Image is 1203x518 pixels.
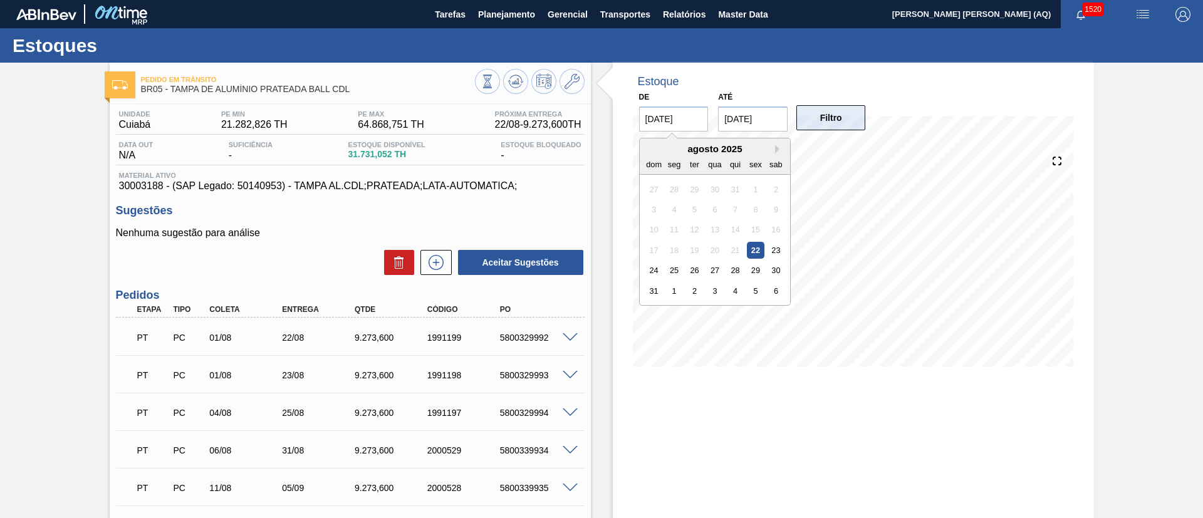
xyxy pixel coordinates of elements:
div: Choose quarta-feira, 3 de setembro de 2025 [706,282,723,299]
div: Not available sábado, 16 de agosto de 2025 [767,221,784,238]
div: 5800329992 [497,333,578,343]
div: Not available quarta-feira, 13 de agosto de 2025 [706,221,723,238]
div: Choose domingo, 31 de agosto de 2025 [645,282,662,299]
div: Not available sábado, 2 de agosto de 2025 [767,180,784,197]
div: Not available sexta-feira, 8 de agosto de 2025 [747,201,764,218]
div: Choose segunda-feira, 1 de setembro de 2025 [665,282,682,299]
div: Choose sexta-feira, 5 de setembro de 2025 [747,282,764,299]
p: PT [137,483,169,493]
div: 1991197 [424,408,506,418]
div: Not available quinta-feira, 31 de julho de 2025 [726,180,743,197]
div: Pedido em Trânsito [134,437,172,464]
button: Atualizar Gráfico [503,69,528,94]
div: Choose sexta-feira, 29 de agosto de 2025 [747,262,764,279]
div: Excluir Sugestões [378,250,414,275]
span: BR05 - TAMPA DE ALUMÍNIO PRATEADA BALL CDL [141,85,475,94]
div: month 2025-08 [643,179,786,301]
div: Pedido de Compra [170,445,207,455]
div: Etapa [134,305,172,314]
div: sex [747,155,764,172]
div: Not available terça-feira, 12 de agosto de 2025 [685,221,702,238]
div: Choose sábado, 23 de agosto de 2025 [767,242,784,259]
div: Not available quinta-feira, 14 de agosto de 2025 [726,221,743,238]
div: Estoque [638,75,679,88]
div: 9.273,600 [352,445,433,455]
div: qui [726,155,743,172]
div: - [226,141,276,161]
label: Até [718,93,732,101]
span: Gerencial [548,7,588,22]
button: Visão Geral dos Estoques [475,69,500,94]
h1: Estoques [13,38,235,53]
div: PO [497,305,578,314]
div: Not available domingo, 10 de agosto de 2025 [645,221,662,238]
span: Cuiabá [119,119,151,130]
span: Estoque Bloqueado [501,141,581,148]
div: 04/08/2025 [206,408,288,418]
span: Suficiência [229,141,273,148]
span: 30003188 - (SAP Legado: 50140953) - TAMPA AL.CDL;PRATEADA;LATA-AUTOMATICA; [119,180,581,192]
div: Not available domingo, 17 de agosto de 2025 [645,242,662,259]
div: Choose terça-feira, 2 de setembro de 2025 [685,282,702,299]
div: 9.273,600 [352,370,433,380]
div: 22/08/2025 [279,333,360,343]
div: Not available terça-feira, 29 de julho de 2025 [685,180,702,197]
span: Master Data [718,7,768,22]
div: 5800339934 [497,445,578,455]
p: PT [137,445,169,455]
div: Choose domingo, 24 de agosto de 2025 [645,262,662,279]
div: N/A [116,141,157,161]
div: Not available sexta-feira, 15 de agosto de 2025 [747,221,764,238]
button: Programar Estoque [531,69,556,94]
button: Next Month [775,145,784,153]
span: Estoque Disponível [348,141,425,148]
div: Choose terça-feira, 26 de agosto de 2025 [685,262,702,279]
div: Entrega [279,305,360,314]
span: 21.282,826 TH [221,119,288,130]
div: 05/09/2025 [279,483,360,493]
div: 9.273,600 [352,333,433,343]
div: Pedido de Compra [170,483,207,493]
div: Not available domingo, 3 de agosto de 2025 [645,201,662,218]
img: userActions [1135,7,1150,22]
div: - [497,141,584,161]
div: 9.273,600 [352,483,433,493]
div: Choose quinta-feira, 4 de setembro de 2025 [726,282,743,299]
span: PE MIN [221,110,288,118]
div: Pedido em Trânsito [134,361,172,389]
div: Pedido de Compra [170,408,207,418]
p: PT [137,333,169,343]
div: Aceitar Sugestões [452,249,585,276]
span: 22/08 - 9.273,600 TH [495,119,581,130]
div: Tipo [170,305,207,314]
div: Qtde [352,305,433,314]
div: Not available quinta-feira, 21 de agosto de 2025 [726,242,743,259]
div: 23/08/2025 [279,370,360,380]
div: 1991199 [424,333,506,343]
div: Not available segunda-feira, 18 de agosto de 2025 [665,242,682,259]
input: dd/mm/yyyy [639,106,709,132]
div: 11/08/2025 [206,483,288,493]
p: PT [137,370,169,380]
span: Pedido em Trânsito [141,76,475,83]
div: Choose sábado, 30 de agosto de 2025 [767,262,784,279]
p: Nenhuma sugestão para análise [116,227,585,239]
span: Tarefas [435,7,466,22]
div: ter [685,155,702,172]
div: Choose sexta-feira, 22 de agosto de 2025 [747,242,764,259]
button: Notificações [1061,6,1101,23]
div: Pedido em Trânsito [134,474,172,502]
div: 5800339935 [497,483,578,493]
div: Not available quarta-feira, 6 de agosto de 2025 [706,201,723,218]
div: Not available segunda-feira, 11 de agosto de 2025 [665,221,682,238]
span: 1520 [1082,3,1104,16]
div: Choose segunda-feira, 25 de agosto de 2025 [665,262,682,279]
div: 5800329994 [497,408,578,418]
div: agosto 2025 [640,143,790,154]
div: Not available segunda-feira, 28 de julho de 2025 [665,180,682,197]
div: 9.273,600 [352,408,433,418]
div: Choose sábado, 6 de setembro de 2025 [767,282,784,299]
div: 25/08/2025 [279,408,360,418]
span: Unidade [119,110,151,118]
div: 01/08/2025 [206,333,288,343]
